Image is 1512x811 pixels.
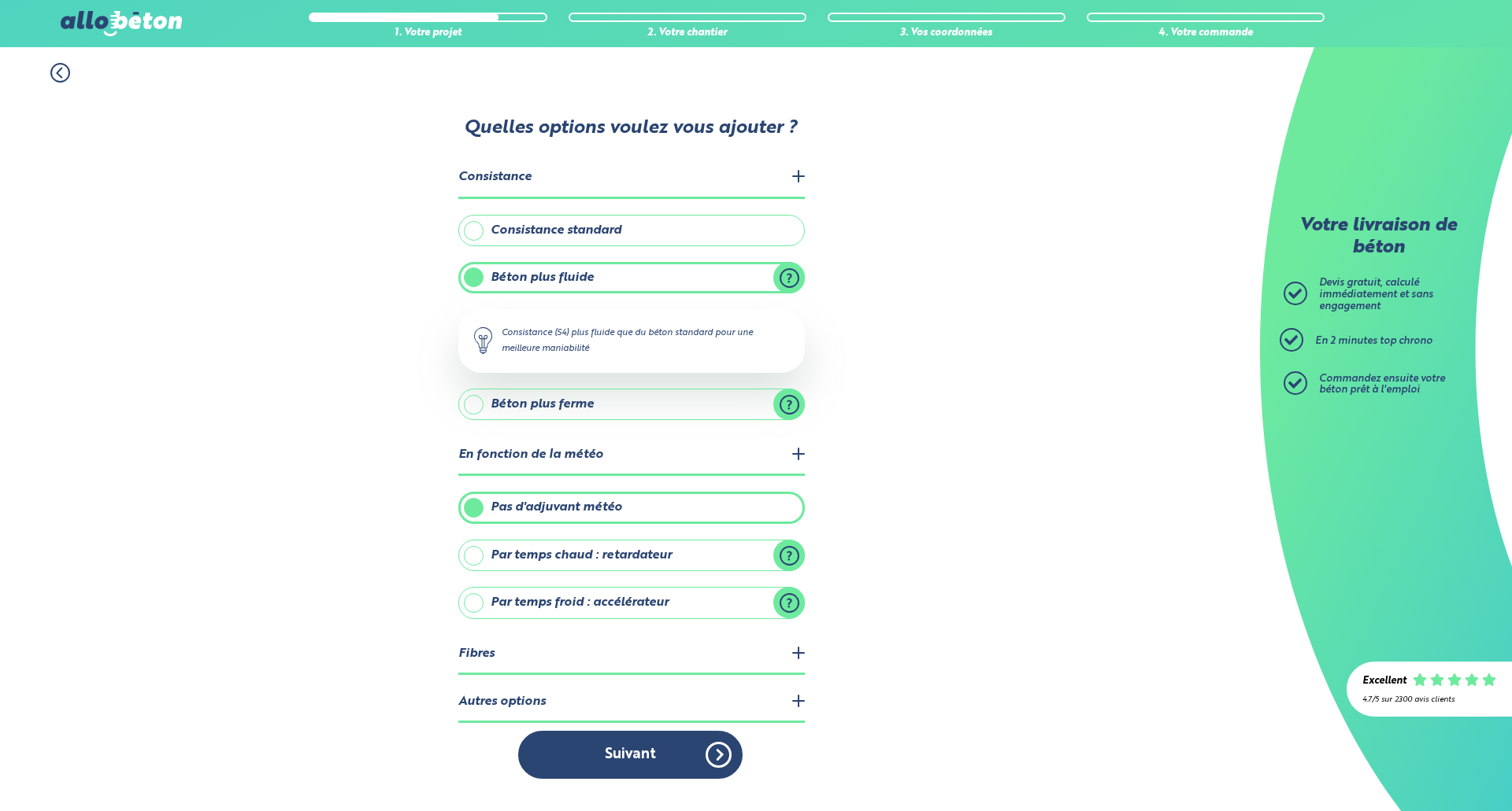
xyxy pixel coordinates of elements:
label: Par temps chaud : retardateur [458,540,805,571]
p: Quelles options voulez vous ajouter ? [457,118,803,140]
p: Votre livraison de béton [1288,216,1469,259]
button: Suivant [518,731,743,779]
label: Par temps froid : accélérateur [458,587,805,618]
span: Commandez ensuite votre béton prêt à l'emploi [1319,374,1445,396]
div: 3. Vos coordonnées [828,28,1065,39]
div: 4.7/5 sur 2300 avis clients [1362,695,1496,704]
div: 1. Votre projet [309,28,547,39]
legend: Consistance [458,158,805,198]
label: Consistance standard [458,215,805,246]
legend: En fonction de la météo [458,436,805,476]
div: 2. Votre chantier [569,28,806,39]
img: allobéton [61,11,182,36]
span: En 2 minutes top chrono [1315,336,1432,346]
div: Excellent [1362,676,1406,688]
label: Béton plus fluide [458,262,805,293]
label: Pas d'adjuvant météo [458,492,805,523]
div: Consistance (S4) plus fluide que du béton standard pour une meilleure maniabilité [458,309,805,372]
span: Devis gratuit, calculé immédiatement et sans engagement [1319,278,1433,311]
legend: Fibres [458,635,805,675]
label: Béton plus ferme [458,389,805,420]
legend: Autres options [458,683,805,723]
iframe: Help widget launcher [1372,750,1495,794]
div: 4. Votre commande [1087,28,1325,39]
